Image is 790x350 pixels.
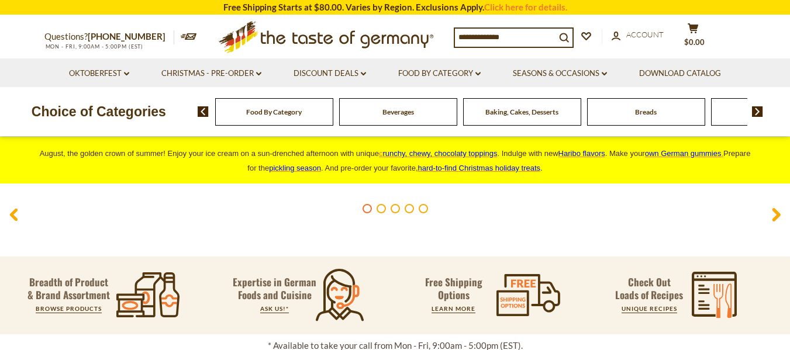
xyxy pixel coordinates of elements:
[684,37,705,47] span: $0.00
[485,108,558,116] a: Baking, Cakes, Desserts
[36,305,102,312] a: BROWSE PRODUCTS
[484,2,567,12] a: Click here for details.
[246,108,302,116] a: Food By Category
[382,108,414,116] a: Beverages
[27,276,110,302] p: Breadth of Product & Brand Assortment
[418,164,541,172] a: hard-to-find Christmas holiday treats
[379,149,498,158] a: crunchy, chewy, chocolaty toppings
[233,276,317,302] p: Expertise in German Foods and Cuisine
[161,67,261,80] a: Christmas - PRE-ORDER
[676,23,711,52] button: $0.00
[513,67,607,80] a: Seasons & Occasions
[294,67,366,80] a: Discount Deals
[645,149,723,158] a: own German gummies.
[432,305,475,312] a: LEARN MORE
[382,149,497,158] span: runchy, chewy, chocolaty toppings
[615,276,683,302] p: Check Out Loads of Recipes
[69,67,129,80] a: Oktoberfest
[269,164,321,172] a: pickling season
[645,149,722,158] span: own German gummies
[418,164,543,172] span: .
[626,30,664,39] span: Account
[612,29,664,41] a: Account
[752,106,763,117] img: next arrow
[639,67,721,80] a: Download Catalog
[398,67,481,80] a: Food By Category
[88,31,165,41] a: [PHONE_NUMBER]
[622,305,677,312] a: UNIQUE RECIPES
[44,29,174,44] p: Questions?
[415,276,492,302] p: Free Shipping Options
[635,108,657,116] a: Breads
[44,43,144,50] span: MON - FRI, 9:00AM - 5:00PM (EST)
[260,305,289,312] a: ASK US!*
[198,106,209,117] img: previous arrow
[558,149,605,158] a: Haribo flavors
[40,149,751,172] span: August, the golden crown of summer! Enjoy your ice cream on a sun-drenched afternoon with unique ...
